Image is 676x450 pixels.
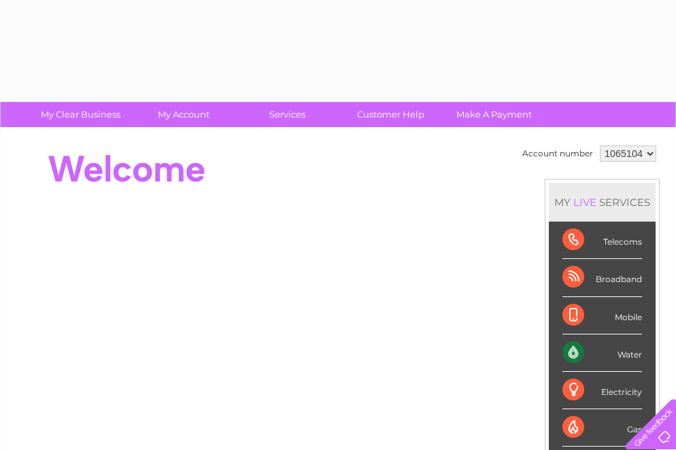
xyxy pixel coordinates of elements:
[519,142,596,165] td: Account number
[562,334,642,372] div: Water
[562,259,642,296] div: Broadband
[562,297,642,334] div: Mobile
[562,222,642,259] div: Telecoms
[335,102,447,127] a: Customer Help
[562,372,642,409] div: Electricity
[562,409,642,447] div: Gas
[128,102,240,127] a: My Account
[231,102,343,127] a: Services
[24,102,137,127] a: My Clear Business
[438,102,550,127] a: Make A Payment
[549,183,656,222] div: MY SERVICES
[571,196,599,209] div: LIVE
